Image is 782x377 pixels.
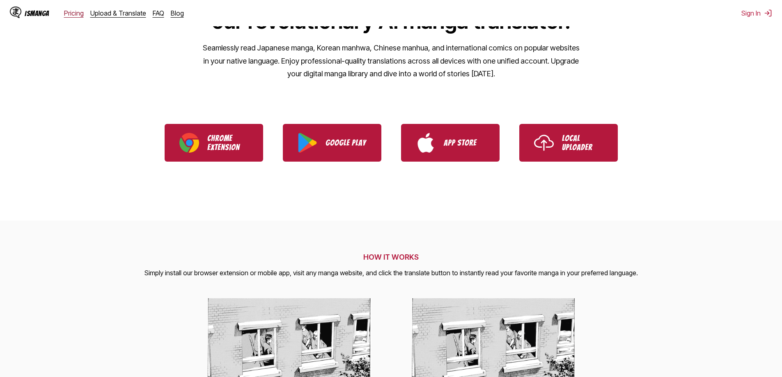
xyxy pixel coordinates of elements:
[202,41,580,80] p: Seamlessly read Japanese manga, Korean manhwa, Chinese manhua, and international comics on popula...
[562,134,603,152] p: Local Uploader
[519,124,618,162] a: Use IsManga Local Uploader
[534,133,554,153] img: Upload icon
[416,133,436,153] img: App Store logo
[444,138,485,147] p: App Store
[171,9,184,17] a: Blog
[10,7,64,20] a: IsManga LogoIsManga
[764,9,772,17] img: Sign out
[207,134,248,152] p: Chrome Extension
[10,7,21,18] img: IsManga Logo
[144,253,638,261] h2: HOW IT WORKS
[401,124,500,162] a: Download IsManga from App Store
[165,124,263,162] a: Download IsManga Chrome Extension
[326,138,367,147] p: Google Play
[283,124,381,162] a: Download IsManga from Google Play
[144,268,638,279] p: Simply install our browser extension or mobile app, visit any manga website, and click the transl...
[64,9,84,17] a: Pricing
[179,133,199,153] img: Chrome logo
[25,9,49,17] div: IsManga
[741,9,772,17] button: Sign In
[90,9,146,17] a: Upload & Translate
[153,9,164,17] a: FAQ
[298,133,317,153] img: Google Play logo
